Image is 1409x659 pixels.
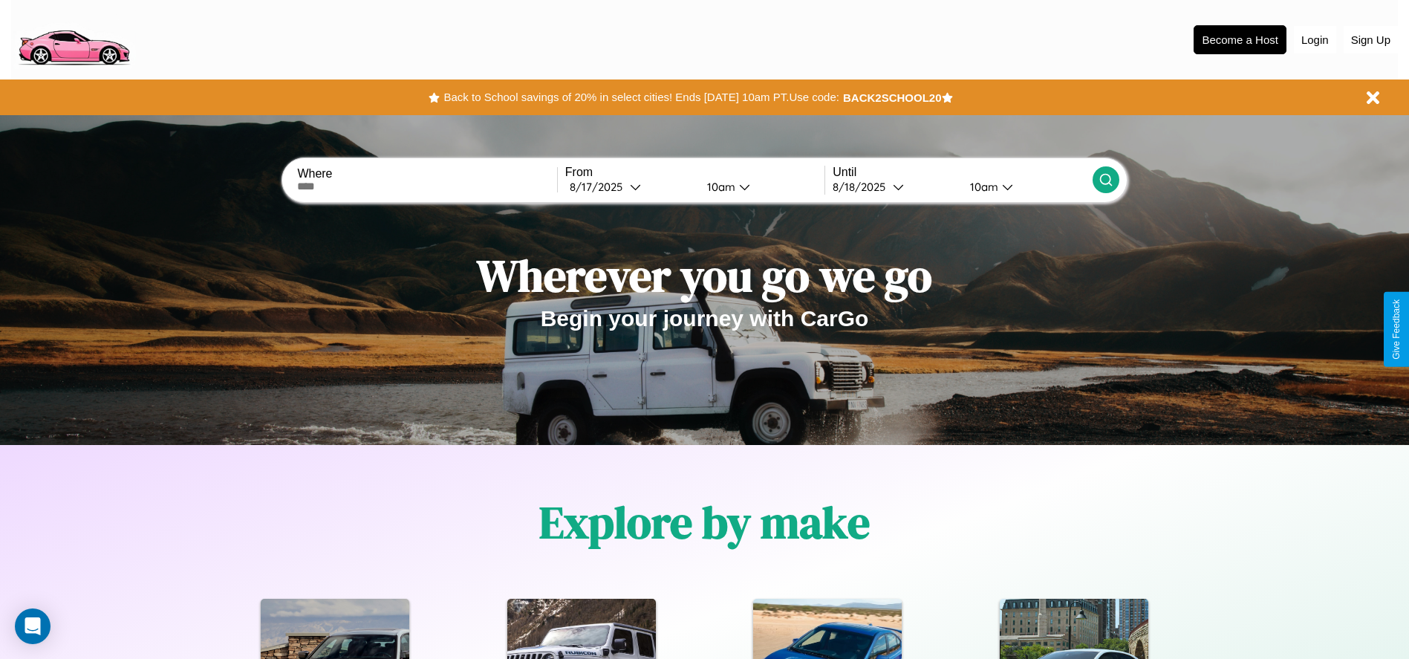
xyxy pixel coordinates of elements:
[11,7,136,69] img: logo
[695,179,825,195] button: 10am
[565,179,695,195] button: 8/17/2025
[539,492,870,553] h1: Explore by make
[440,87,842,108] button: Back to School savings of 20% in select cities! Ends [DATE] 10am PT.Use code:
[570,180,630,194] div: 8 / 17 / 2025
[1391,299,1402,360] div: Give Feedback
[297,167,556,181] label: Where
[1294,26,1336,53] button: Login
[565,166,824,179] label: From
[1194,25,1286,54] button: Become a Host
[1344,26,1398,53] button: Sign Up
[963,180,1002,194] div: 10am
[700,180,739,194] div: 10am
[843,91,942,104] b: BACK2SCHOOL20
[15,608,51,644] div: Open Intercom Messenger
[833,180,893,194] div: 8 / 18 / 2025
[958,179,1093,195] button: 10am
[833,166,1092,179] label: Until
